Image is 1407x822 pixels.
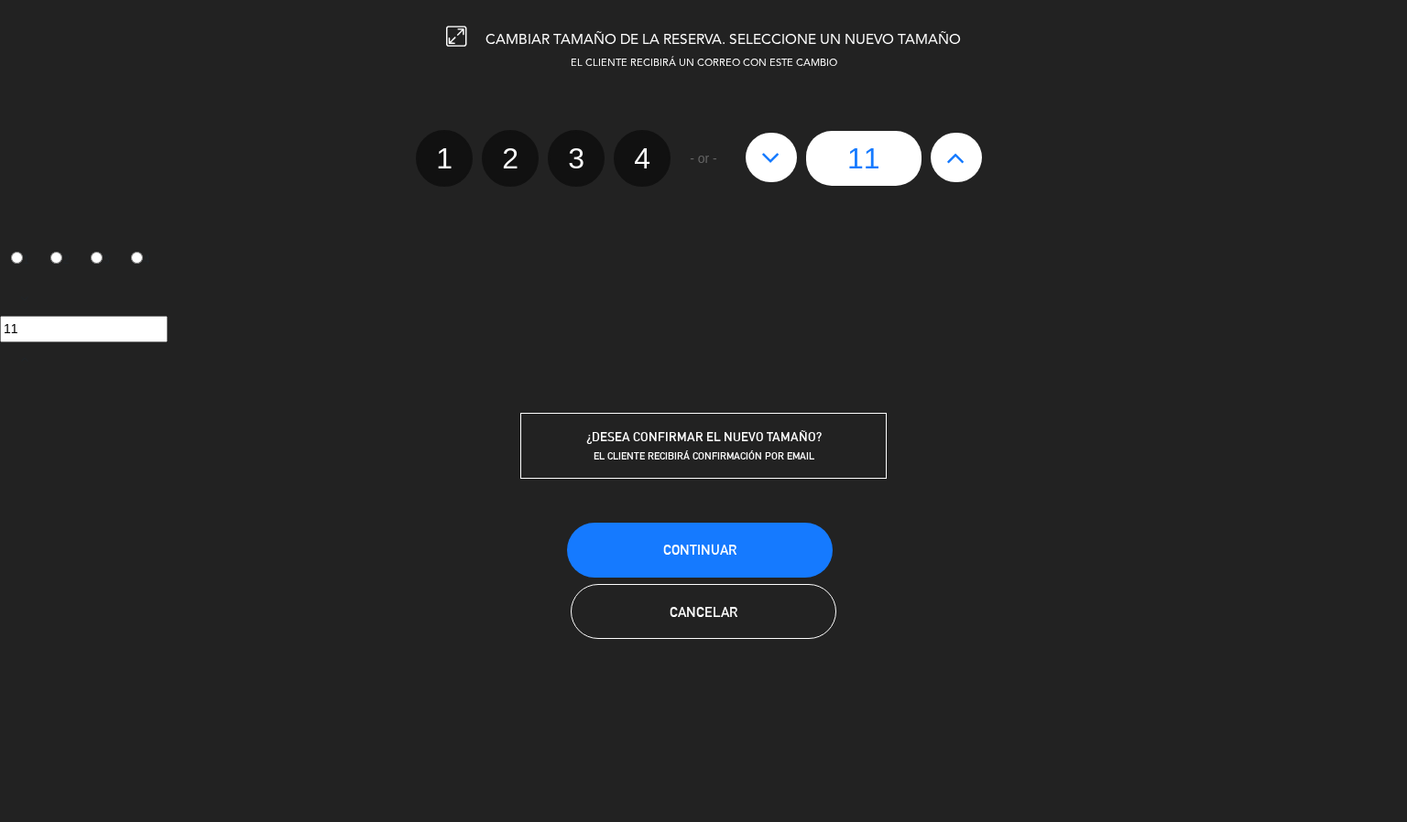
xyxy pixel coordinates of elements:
input: 1 [11,252,23,264]
label: 1 [416,130,473,187]
input: 4 [131,252,143,264]
button: Cancelar [571,584,836,639]
span: Continuar [663,542,736,557]
label: 4 [614,130,671,187]
label: 3 [81,244,121,276]
label: 4 [120,244,160,276]
span: EL CLIENTE RECIBIRÁ UN CORREO CON ESTE CAMBIO [571,59,837,69]
input: 2 [50,252,62,264]
button: Continuar [567,523,833,578]
span: EL CLIENTE RECIBIRÁ CONFIRMACIÓN POR EMAIL [594,449,814,462]
input: 3 [91,252,103,264]
label: 2 [40,244,81,276]
span: CAMBIAR TAMAÑO DE LA RESERVA. SELECCIONE UN NUEVO TAMAÑO [485,33,961,48]
span: Cancelar [670,604,737,620]
label: 3 [548,130,605,187]
label: 2 [482,130,539,187]
span: - or - [690,148,717,169]
span: ¿DESEA CONFIRMAR EL NUEVO TAMAÑO? [586,429,822,444]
